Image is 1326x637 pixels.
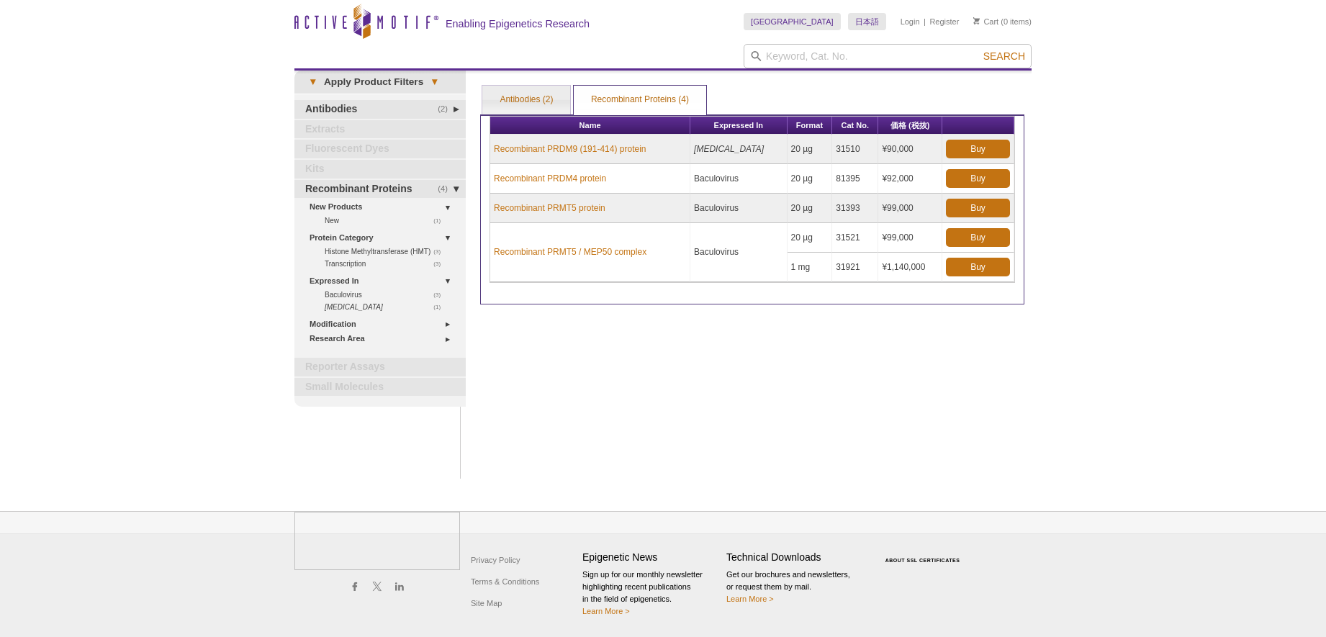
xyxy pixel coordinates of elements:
[433,301,448,313] span: (1)
[832,253,878,282] td: 31921
[878,253,942,282] td: ¥1,140,000
[694,144,764,154] i: [MEDICAL_DATA]
[983,50,1025,62] span: Search
[832,117,878,135] th: Cat No.
[946,258,1010,276] a: Buy
[467,549,523,571] a: Privacy Policy
[726,595,774,603] a: Learn More >
[726,551,863,564] h4: Technical Downloads
[690,194,788,223] td: Baculovirus
[870,537,978,569] table: Click to Verify - This site chose Symantec SSL for secure e-commerce and confidential communicati...
[726,569,863,605] p: Get our brochures and newsletters, or request them by mail.
[832,164,878,194] td: 81395
[494,245,646,258] a: Recombinant PRMT5 / MEP50 complex
[690,117,788,135] th: Expressed In
[325,303,383,311] i: [MEDICAL_DATA]
[438,100,456,119] span: (2)
[325,289,448,301] a: (3)Baculovirus
[878,194,942,223] td: ¥99,000
[294,71,466,94] a: ▾Apply Product Filters▾
[438,180,456,199] span: (4)
[433,258,448,270] span: (3)
[946,228,1010,247] a: Buy
[310,230,457,245] a: Protein Category
[788,117,833,135] th: Format
[446,17,590,30] h2: Enabling Epigenetics Research
[924,13,926,30] li: |
[744,44,1032,68] input: Keyword, Cat. No.
[294,120,466,139] a: Extracts
[832,194,878,223] td: 31393
[310,317,457,332] a: Modification
[467,571,543,592] a: Terms & Conditions
[325,301,448,313] a: (1) [MEDICAL_DATA]
[832,223,878,253] td: 31521
[325,245,448,258] a: (3)Histone Methyltransferase (HMT)
[788,194,833,223] td: 20 µg
[885,558,960,563] a: ABOUT SSL CERTIFICATES
[325,214,448,227] a: (1)New
[690,223,788,282] td: Baculovirus
[946,140,1010,158] a: Buy
[482,86,570,114] a: Antibodies (2)
[294,180,466,199] a: (4)Recombinant Proteins
[946,199,1010,217] a: Buy
[294,160,466,179] a: Kits
[878,117,942,135] th: 価格 (税抜)
[973,17,998,27] a: Cart
[788,253,833,282] td: 1 mg
[310,199,457,214] a: New Products
[310,331,457,346] a: Research Area
[294,358,466,376] a: Reporter Assays
[946,169,1010,188] a: Buy
[494,172,606,185] a: Recombinant PRDM4 protein
[494,143,646,155] a: Recombinant PRDM9 (191-414) protein
[294,100,466,119] a: (2)Antibodies
[433,214,448,227] span: (1)
[302,76,324,89] span: ▾
[788,164,833,194] td: 20 µg
[744,13,841,30] a: [GEOGRAPHIC_DATA]
[294,512,460,570] img: Active Motif,
[582,569,719,618] p: Sign up for our monthly newsletter highlighting recent publications in the field of epigenetics.
[294,378,466,397] a: Small Molecules
[929,17,959,27] a: Register
[788,223,833,253] td: 20 µg
[848,13,886,30] a: 日本語
[423,76,446,89] span: ▾
[878,135,942,164] td: ¥90,000
[433,245,448,258] span: (3)
[979,50,1029,63] button: Search
[574,86,706,114] a: Recombinant Proteins (4)
[878,164,942,194] td: ¥92,000
[582,551,719,564] h4: Epigenetic News
[433,289,448,301] span: (3)
[878,223,942,253] td: ¥99,000
[901,17,920,27] a: Login
[490,117,690,135] th: Name
[832,135,878,164] td: 31510
[582,607,630,615] a: Learn More >
[310,274,457,289] a: Expressed In
[690,164,788,194] td: Baculovirus
[494,202,605,214] a: Recombinant PRMT5 protein
[325,258,448,270] a: (3)Transcription
[467,592,505,614] a: Site Map
[973,17,980,24] img: Your Cart
[294,140,466,158] a: Fluorescent Dyes
[788,135,833,164] td: 20 µg
[973,13,1032,30] li: (0 items)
